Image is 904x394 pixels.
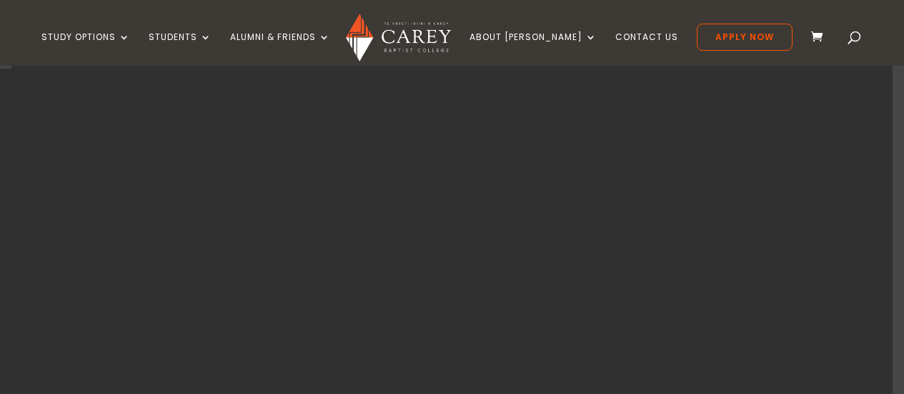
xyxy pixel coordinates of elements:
a: Alumni & Friends [230,32,330,66]
a: Students [149,32,212,66]
a: Contact Us [615,32,678,66]
a: Apply Now [697,24,793,51]
img: Carey Baptist College [346,14,451,61]
a: About [PERSON_NAME] [470,32,597,66]
a: Study Options [41,32,130,66]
